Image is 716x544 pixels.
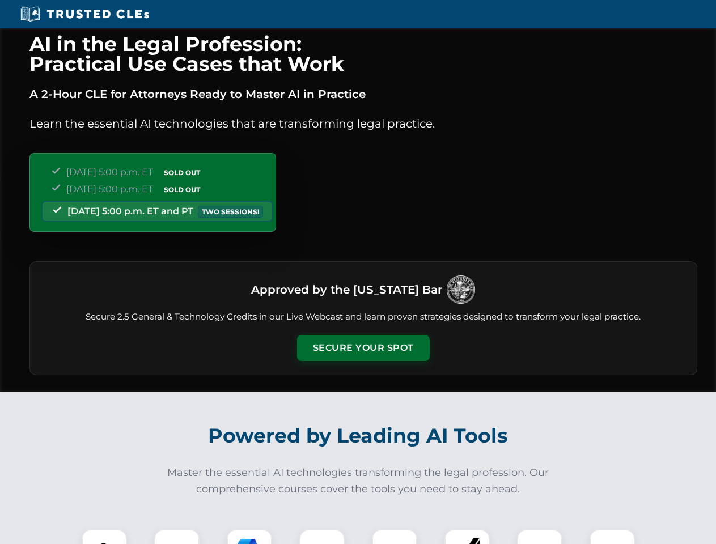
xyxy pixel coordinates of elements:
p: Learn the essential AI technologies that are transforming legal practice. [29,114,697,133]
img: Logo [447,275,475,304]
p: Master the essential AI technologies transforming the legal profession. Our comprehensive courses... [160,465,557,498]
p: A 2-Hour CLE for Attorneys Ready to Master AI in Practice [29,85,697,103]
span: SOLD OUT [160,184,204,195]
h3: Approved by the [US_STATE] Bar [251,279,442,300]
p: Secure 2.5 General & Technology Credits in our Live Webcast and learn proven strategies designed ... [44,311,683,324]
span: SOLD OUT [160,167,204,178]
h1: AI in the Legal Profession: Practical Use Cases that Work [29,34,697,74]
span: [DATE] 5:00 p.m. ET [66,167,153,177]
img: Trusted CLEs [17,6,152,23]
span: [DATE] 5:00 p.m. ET [66,184,153,194]
button: Secure Your Spot [297,335,430,361]
h2: Powered by Leading AI Tools [44,416,672,456]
